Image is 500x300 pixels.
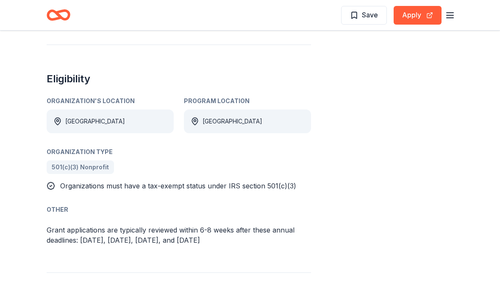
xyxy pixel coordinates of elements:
div: [GEOGRAPHIC_DATA] [65,116,125,126]
button: Save [341,6,387,25]
div: Other [47,205,311,215]
div: Program Location [184,96,311,106]
span: Organizations must have a tax-exempt status under IRS section 501(c)(3) [60,182,296,190]
div: Organization's Location [47,96,174,106]
h2: Eligibility [47,72,311,86]
button: Apply [394,6,442,25]
a: Home [47,5,70,25]
p: Grant applications are typically reviewed within 6-8 weeks after these annual deadlines: [DATE], ... [47,225,311,245]
span: Save [362,9,378,20]
div: Organization Type [47,147,311,157]
div: [GEOGRAPHIC_DATA] [203,116,262,126]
